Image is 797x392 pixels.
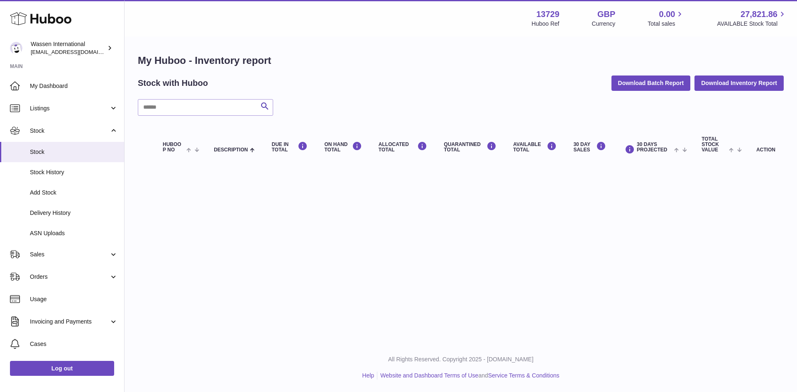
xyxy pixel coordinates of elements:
span: Stock [30,127,109,135]
span: Total stock value [702,136,726,153]
span: 30 DAYS PROJECTED [637,142,672,153]
span: Sales [30,251,109,258]
a: Help [362,372,374,379]
span: 0.00 [659,9,675,20]
span: Cases [30,340,118,348]
a: Log out [10,361,114,376]
span: Orders [30,273,109,281]
li: and [377,372,559,380]
a: 27,821.86 AVAILABLE Stock Total [717,9,787,28]
span: AVAILABLE Stock Total [717,20,787,28]
span: Listings [30,105,109,112]
div: DUE IN TOTAL [271,141,308,153]
a: 0.00 Total sales [648,9,685,28]
div: 30 DAY SALES [573,141,606,153]
h2: Stock with Huboo [138,78,208,89]
div: Huboo Ref [532,20,560,28]
span: ASN Uploads [30,229,118,237]
span: Total sales [648,20,685,28]
h1: My Huboo - Inventory report [138,54,784,67]
button: Download Inventory Report [694,75,784,90]
strong: 13729 [536,9,560,20]
button: Download Batch Report [611,75,691,90]
div: ALLOCATED Total [379,141,428,153]
span: 27,821.86 [741,9,777,20]
span: Invoicing and Payments [30,318,109,326]
div: Wassen International [31,40,105,56]
div: Action [756,147,775,153]
span: My Dashboard [30,82,118,90]
span: Huboo P no [163,142,184,153]
a: Website and Dashboard Terms of Use [380,372,478,379]
span: Description [214,147,248,153]
span: [EMAIL_ADDRESS][DOMAIN_NAME] [31,49,122,55]
span: Stock History [30,168,118,176]
span: Stock [30,148,118,156]
div: ON HAND Total [324,141,362,153]
span: Add Stock [30,189,118,197]
span: Usage [30,295,118,303]
strong: GBP [597,9,615,20]
span: Delivery History [30,209,118,217]
p: All Rights Reserved. Copyright 2025 - [DOMAIN_NAME] [131,355,790,363]
div: Currency [592,20,616,28]
div: AVAILABLE Total [513,141,557,153]
a: Service Terms & Conditions [488,372,560,379]
div: QUARANTINED Total [444,141,496,153]
img: internationalsupplychain@wassen.com [10,42,22,54]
